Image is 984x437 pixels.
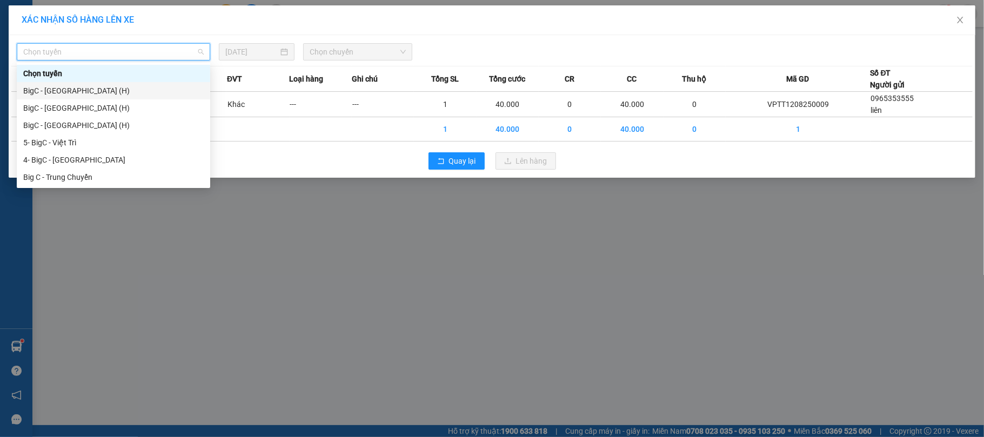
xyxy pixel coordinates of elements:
[496,152,556,170] button: uploadLên hàng
[945,5,975,36] button: Close
[17,134,210,151] div: 5- BigC - Việt Trì
[489,73,525,85] span: Tổng cước
[17,169,210,186] div: Big C - Trung Chuyển
[565,73,574,85] span: CR
[14,14,68,68] img: logo.jpg
[227,92,289,117] td: Khác
[310,44,406,60] span: Chọn chuyến
[449,155,476,167] span: Quay lại
[627,73,637,85] span: CC
[477,92,539,117] td: 40.000
[22,15,134,25] span: XÁC NHẬN SỐ HÀNG LÊN XE
[601,117,663,142] td: 40.000
[539,92,601,117] td: 0
[23,137,204,149] div: 5- BigC - Việt Trì
[539,117,601,142] td: 0
[23,154,204,166] div: 4- BigC - [GEOGRAPHIC_DATA]
[352,92,414,117] td: ---
[437,157,445,166] span: rollback
[17,82,210,99] div: BigC - Thái Bình (H)
[429,152,485,170] button: rollbackQuay lại
[786,73,809,85] span: Mã GD
[871,94,914,103] span: 0965353555
[477,117,539,142] td: 40.000
[601,92,663,117] td: 40.000
[23,102,204,114] div: BigC - [GEOGRAPHIC_DATA] (H)
[956,16,965,24] span: close
[23,68,204,79] div: Chọn tuyến
[14,78,136,96] b: GỬI : VP Thọ Tháp
[352,73,378,85] span: Ghi chú
[17,117,210,134] div: BigC - Ninh Bình (H)
[414,117,476,142] td: 1
[871,67,905,91] div: Số ĐT Người gửi
[23,171,204,183] div: Big C - Trung Chuyển
[23,119,204,131] div: BigC - [GEOGRAPHIC_DATA] (H)
[225,46,278,58] input: 12/08/2025
[726,117,871,142] td: 1
[23,85,204,97] div: BigC - [GEOGRAPHIC_DATA] (H)
[726,92,871,117] td: VPTT1208250009
[23,44,204,60] span: Chọn tuyến
[17,99,210,117] div: BigC - Nam Định (H)
[414,92,476,117] td: 1
[17,65,210,82] div: Chọn tuyến
[682,73,706,85] span: Thu hộ
[664,117,726,142] td: 0
[290,92,352,117] td: ---
[431,73,459,85] span: Tổng SL
[227,73,242,85] span: ĐVT
[101,40,452,53] li: Hotline: 19001155
[290,73,324,85] span: Loại hàng
[664,92,726,117] td: 0
[101,26,452,40] li: Số 10 ngõ 15 Ngọc Hồi, Q.[PERSON_NAME], [GEOGRAPHIC_DATA]
[17,151,210,169] div: 4- BigC - Phú Thọ
[871,106,882,115] span: liên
